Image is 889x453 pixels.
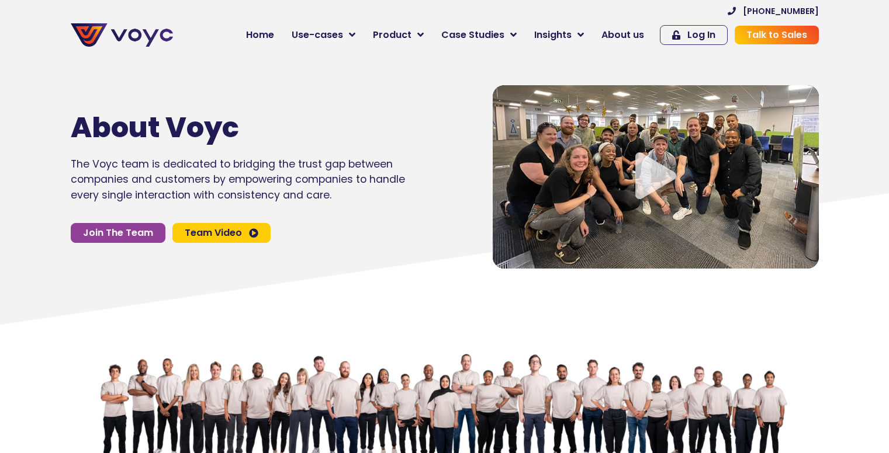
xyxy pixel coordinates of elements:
a: Talk to Sales [735,26,819,44]
div: Video play button [632,152,679,201]
span: Home [246,28,274,42]
span: About us [601,28,644,42]
a: About us [593,23,653,47]
span: Team Video [185,228,242,238]
h1: About Voyc [71,111,370,145]
a: Product [364,23,433,47]
a: Log In [660,25,728,45]
a: Home [237,23,283,47]
a: Case Studies [433,23,525,47]
a: Use-cases [283,23,364,47]
span: Product [373,28,411,42]
a: Join The Team [71,223,165,243]
span: Insights [534,28,572,42]
span: Case Studies [441,28,504,42]
span: Use-cases [292,28,343,42]
span: [PHONE_NUMBER] [743,7,819,15]
span: Join The Team [83,228,153,238]
p: The Voyc team is dedicated to bridging the trust gap between companies and customers by empowerin... [71,156,405,203]
a: Insights [525,23,593,47]
a: Team Video [172,223,271,243]
span: Log In [687,30,715,40]
span: Talk to Sales [746,30,807,40]
img: voyc-full-logo [71,23,173,47]
a: [PHONE_NUMBER] [728,7,819,15]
